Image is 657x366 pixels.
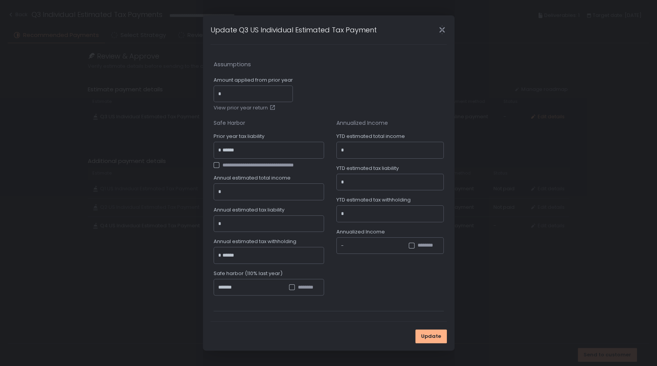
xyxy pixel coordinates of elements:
span: Annual estimated tax withholding [214,238,296,245]
span: Prior year tax liability [214,133,264,140]
span: Annual estimated total income [214,175,291,181]
div: Annualized Income [336,119,444,127]
div: - [341,242,344,250]
span: YTD estimated tax withholding [336,196,411,203]
span: Annualized Income [336,228,385,235]
span: Assumptions [214,60,444,69]
span: YTD estimated total income [336,133,405,140]
div: Safe Harbor [214,119,324,127]
a: View prior year return [214,104,277,111]
span: Amount applied from prior year [214,77,293,84]
span: Update [421,333,441,340]
span: Annual estimated tax liability [214,207,284,213]
h1: Update Q3 US Individual Estimated Tax Payment [211,25,377,35]
span: YTD estimated tax liability [336,165,399,172]
span: Safe harbor (110% last year) [214,270,283,277]
button: Update [415,329,447,343]
div: Close [430,25,455,34]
